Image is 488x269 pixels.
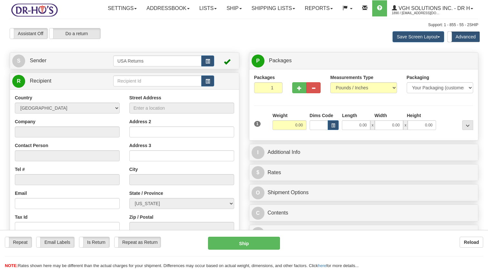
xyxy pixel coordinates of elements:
label: Packaging [407,74,429,81]
span: $ [252,166,264,179]
label: Country [15,95,32,101]
span: Packages [269,58,292,63]
a: $Rates [252,166,476,179]
a: here [318,263,326,268]
label: Email Labels [36,237,74,247]
a: Ship [222,0,246,16]
label: Is Return [79,237,109,247]
a: Settings [103,0,142,16]
label: Company [15,118,35,125]
a: S Sender [12,54,113,67]
a: P Packages [252,54,476,67]
a: IAdditional Info [252,146,476,159]
button: Reload [460,237,483,248]
a: R Recipient [12,75,102,88]
label: City [129,166,138,173]
label: Contact Person [15,142,48,149]
span: x [403,120,408,130]
span: P [252,55,264,67]
a: OShipment Options [252,186,476,199]
label: Measurements Type [330,74,373,81]
a: CContents [252,206,476,220]
b: Reload [464,240,479,245]
a: RReturn Shipment [252,227,476,240]
input: Recipient Id [113,75,202,86]
label: Width [374,112,387,119]
span: Recipient [30,78,51,84]
a: Addressbook [142,0,194,16]
span: NOTE: [5,263,18,268]
label: Packages [254,74,275,81]
label: Do a return [49,28,100,39]
label: Assistant Off [10,28,47,39]
a: Lists [194,0,222,16]
label: Address 2 [129,118,151,125]
label: Height [407,112,421,119]
div: ... [462,120,473,130]
span: x [370,120,375,130]
div: Support: 1 - 855 - 55 - 2SHIP [10,22,478,28]
span: C [252,207,264,220]
span: Sender [30,58,46,63]
span: R [12,75,25,88]
span: R [252,227,264,240]
a: Shipping lists [247,0,300,16]
label: State / Province [129,190,163,196]
label: Length [342,112,357,119]
span: VGH Solutions Inc. - Dr H [397,5,470,11]
input: Sender Id [113,55,202,66]
span: S [12,55,25,67]
span: O [252,186,264,199]
label: Street Address [129,95,161,101]
input: Enter a location [129,103,234,114]
button: Ship [208,237,280,250]
label: Email [15,190,27,196]
label: Tel # [15,166,25,173]
span: 1890 / [EMAIL_ADDRESS][DOMAIN_NAME] [392,10,440,16]
a: VGH Solutions Inc. - Dr H 1890 / [EMAIL_ADDRESS][DOMAIN_NAME] [387,0,478,16]
label: Dims Code [310,112,333,119]
span: 1 [254,121,261,127]
span: I [252,146,264,159]
a: Reports [300,0,338,16]
img: logo1890.jpg [10,2,59,18]
label: Weight [273,112,287,119]
label: Tax Id [15,214,27,220]
label: Advanced [448,32,480,42]
button: Save Screen Layout [393,31,444,42]
label: Repeat [5,237,32,247]
label: Address 3 [129,142,151,149]
label: Repeat as Return [115,237,161,247]
label: Zip / Postal [129,214,154,220]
